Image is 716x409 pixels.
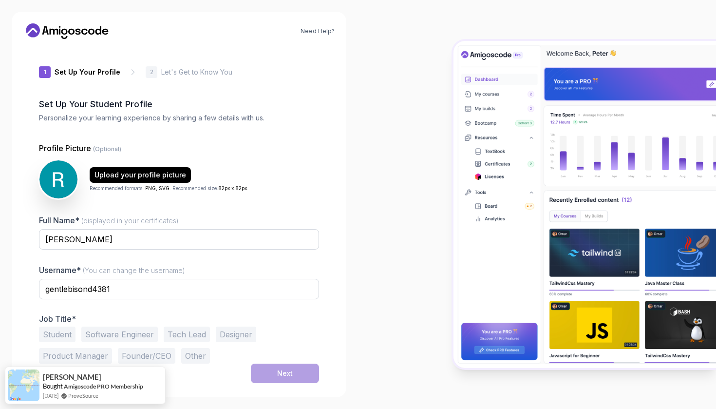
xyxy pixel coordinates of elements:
[93,145,121,153] span: (Optional)
[181,348,210,364] button: Other
[39,327,75,342] button: Student
[216,327,256,342] button: Designer
[39,97,319,111] h2: Set Up Your Student Profile
[277,369,293,378] div: Next
[39,348,112,364] button: Product Manager
[145,185,170,191] span: PNG, SVG
[43,373,101,381] span: [PERSON_NAME]
[39,314,319,324] p: Job Title*
[81,216,179,225] span: (displayed in your certificates)
[83,266,185,274] span: (You can change the username)
[68,391,98,400] a: ProveSource
[39,265,185,275] label: Username*
[90,167,191,183] button: Upload your profile picture
[81,327,158,342] button: Software Engineer
[39,160,77,198] img: user profile image
[90,185,248,192] p: Recommended formats: . Recommended size: .
[39,215,179,225] label: Full Name*
[218,185,247,191] span: 82px x 82px
[118,348,175,364] button: Founder/CEO
[55,67,120,77] p: Set Up Your Profile
[150,69,153,75] p: 2
[44,69,46,75] p: 1
[39,113,319,123] p: Personalize your learning experience by sharing a few details with us.
[43,391,58,400] span: [DATE]
[453,41,716,368] img: Amigoscode Dashboard
[39,229,319,250] input: Enter your Full Name
[94,170,186,180] div: Upload your profile picture
[23,23,111,39] a: Home link
[8,370,39,401] img: provesource social proof notification image
[39,142,319,154] p: Profile Picture
[161,67,232,77] p: Let's Get to Know You
[43,382,63,390] span: Bought
[301,27,335,35] a: Need Help?
[39,279,319,299] input: Enter your Username
[64,383,143,390] a: Amigoscode PRO Membership
[164,327,210,342] button: Tech Lead
[251,364,319,383] button: Next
